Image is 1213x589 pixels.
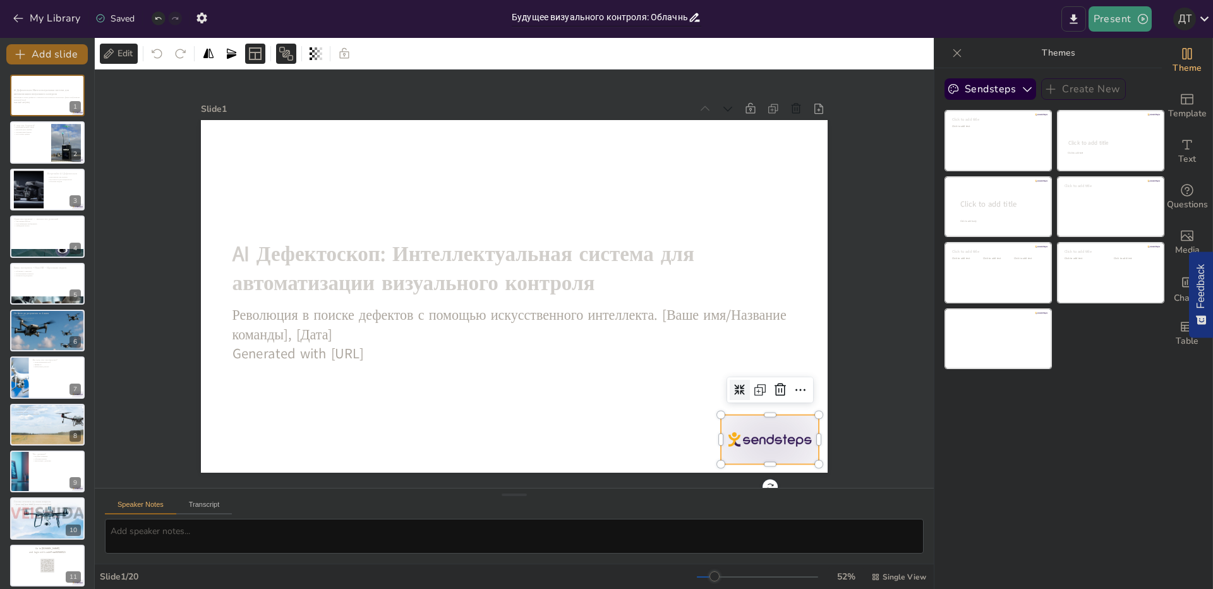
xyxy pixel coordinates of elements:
[1162,265,1212,311] div: Add charts and graphs
[1061,6,1086,32] button: Export to PowerPoint
[1162,220,1212,265] div: Add images, graphics, shapes or video
[1178,152,1196,166] span: Text
[69,477,81,489] div: 9
[14,408,81,411] p: Преимущества использования
[14,265,81,269] p: Ваша экспертиза + Наш ИИ = Идеальная модель
[9,8,86,28] button: My Library
[14,272,81,275] p: Интерактивная разметка
[1173,8,1196,30] div: Д Т
[10,356,85,398] div: 7
[69,101,81,112] div: 1
[69,384,81,395] div: 7
[47,176,81,178] p: Приложение для анализа
[14,499,81,503] p: Готовы ответить на ваши вопросы
[14,270,81,272] p: Обучение с учителем
[10,404,85,446] div: 8
[10,545,85,586] div: 11
[14,312,81,315] p: От фото до результата за 4 шага
[10,451,85,492] div: 9
[1065,249,1155,254] div: Click to add title
[32,366,81,368] p: Библиотеки для ИИ
[1162,174,1212,220] div: Get real-time input from your audience
[1174,291,1200,305] span: Charts
[14,411,81,413] p: Снижение затрат
[176,501,232,514] button: Transcript
[14,550,81,554] p: and login with code
[967,38,1149,68] p: Themes
[1089,6,1152,32] button: Present
[32,460,81,463] p: Интеграция с дронами
[1168,107,1207,121] span: Template
[115,47,135,59] span: Edit
[14,503,81,506] p: [Ваше имя] [Ваш email] [Ссылка на проект/сайт]
[14,317,81,319] p: Эффективность процесса
[14,123,47,127] p: С чем мы боремся?
[32,452,81,456] p: Что дальше?
[69,195,81,207] div: 3
[512,8,688,27] input: Insert title
[14,222,81,225] p: Классификация изображений
[69,243,81,254] div: 4
[14,225,81,228] p: Гибридный анализ
[261,109,706,516] p: Революция в поиске дефектов с помощью искусственного интеллекта. [Ваше имя/Название команды], [Дата]
[14,319,81,322] p: Автоматизация анализа
[14,221,81,223] p: Три режима работы
[14,217,81,221] p: Один инструмент — множество решений
[69,336,81,348] div: 6
[14,413,81,415] p: Доступность для пользователей
[100,571,697,583] div: Slide 1 / 20
[10,263,85,305] div: https://cdn.sendsteps.com/images/logo/sendsteps_logo_white.pnghttps://cdn.sendsteps.com/images/lo...
[1189,252,1213,337] button: Feedback - Show survey
[1162,38,1212,83] div: Change the overall theme
[952,117,1042,122] div: Click to add title
[279,46,294,61] span: Position
[1065,183,1155,188] div: Click to add title
[1173,6,1196,32] button: Д Т
[14,101,81,104] p: Generated with [URL]
[10,216,85,257] div: https://cdn.sendsteps.com/images/logo/sendsteps_logo_white.pnghttps://cdn.sendsteps.com/images/lo...
[1176,334,1198,348] span: Table
[1068,139,1152,147] div: Click to add title
[1167,198,1208,212] span: Questions
[248,138,680,530] p: Generated with [URL]
[32,358,81,362] p: На чем это построено?
[292,61,673,391] strong: AI Дефектоскоп: Интеллектуальная система для автоматизации визуального контроля
[105,501,176,514] button: Speaker Notes
[10,310,85,351] div: https://cdn.sendsteps.com/images/logo/sendsteps_logo_white.pnghttps://cdn.sendsteps.com/images/lo...
[952,125,1042,128] div: Click to add text
[10,121,85,163] div: https://cdn.sendsteps.com/images/logo/sendsteps_logo_white.pnghttps://cdn.sendsteps.com/images/lo...
[1162,311,1212,356] div: Add a table
[10,75,85,116] div: https://cdn.sendsteps.com/images/logo/sendsteps_logo_white.pnghttps://cdn.sendsteps.com/images/lo...
[1068,152,1152,155] div: Click to add text
[983,257,1011,260] div: Click to add text
[14,128,47,131] p: Высокая цена ошибки
[14,131,47,133] p: Человеческий фактор
[14,97,81,101] p: Революция в поиске дефектов с помощью искусственного интеллекта. [Ваше имя/Название команды], [Дата]
[10,497,85,539] div: 10
[831,571,861,583] div: 52 %
[32,458,81,460] p: Облачная версия
[14,405,81,409] p: Почему «AI Дефектоскоп»?
[14,274,81,277] p: Контроль над моделью
[1173,61,1202,75] span: Theme
[1162,83,1212,129] div: Add ready made slides
[952,249,1042,254] div: Click to add title
[69,430,81,442] div: 8
[960,199,1041,210] div: Click to add title
[960,220,1040,223] div: Click to add body
[6,44,88,64] button: Add slide
[69,289,81,301] div: 5
[1114,257,1154,260] div: Click to add text
[1041,78,1126,100] button: Create New
[1175,243,1200,257] span: Media
[14,89,69,96] strong: AI Дефектоскоп: Интеллектуальная система для автоматизации визуального контроля
[95,13,135,25] div: Saved
[14,133,47,135] p: Отсутствие данных
[944,78,1036,100] button: Sendsteps
[47,178,81,181] p: Доступность для специалистов
[14,314,81,317] p: Четыре шага
[69,149,81,160] div: 2
[47,181,81,183] p: Обучение модели
[32,361,81,364] p: Технологический стек
[32,363,81,366] p: Python 3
